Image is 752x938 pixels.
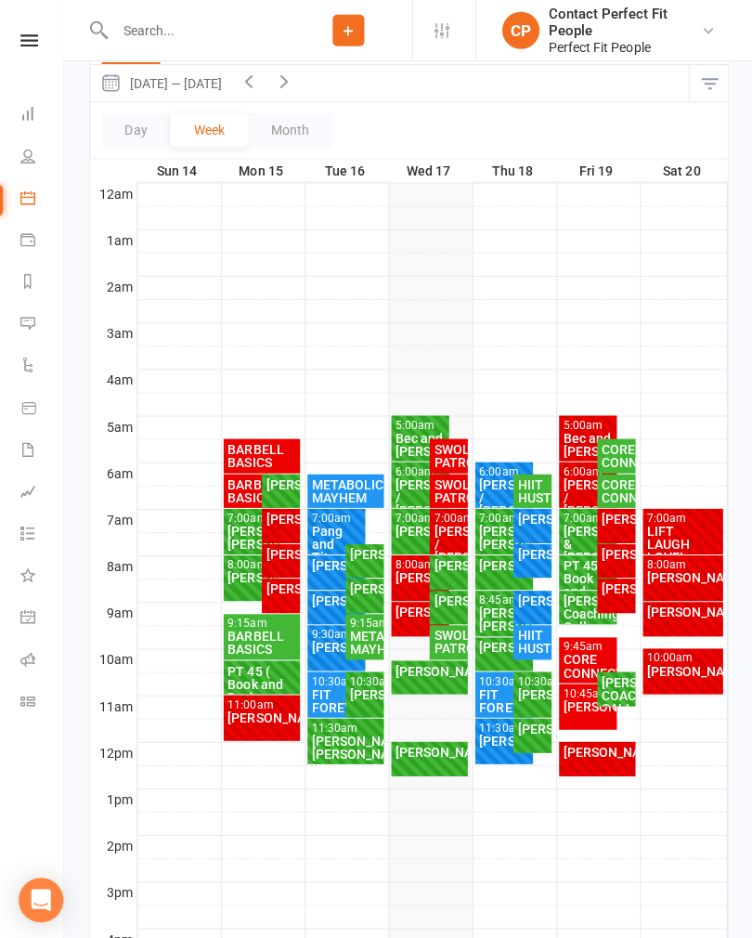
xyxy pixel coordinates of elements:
div: 7:00am [227,511,278,523]
button: Day [101,113,170,147]
div: [PERSON_NAME] [432,557,462,570]
div: [PERSON_NAME] / [PERSON_NAME] [477,476,528,515]
div: [PERSON_NAME] [348,685,379,698]
div: 11:30am [477,720,528,732]
div: 10:45am [561,685,612,697]
button: Week [170,113,247,147]
a: Calendar [20,178,62,220]
a: Assessments [20,471,62,513]
div: 7:00am [394,511,445,523]
div: [PERSON_NAME] [515,511,546,524]
th: Thu 18 [471,159,554,182]
div: 9:45am [561,639,612,651]
div: Bec and [PERSON_NAME] [561,430,612,456]
th: 8am [90,554,136,577]
div: [PERSON_NAME] [310,639,361,652]
div: 7:00am [477,511,528,523]
div: CP [500,12,538,49]
a: Roll call kiosk mode [20,638,62,680]
div: [PERSON_NAME]. [394,569,445,582]
div: [PERSON_NAME] [561,743,630,756]
div: [PERSON_NAME] [515,720,546,733]
div: CORE CONNECTION [599,441,629,467]
th: Fri 19 [554,159,638,182]
div: [PERSON_NAME]/ [PERSON_NAME] [310,732,380,758]
div: 6:00am [561,464,612,476]
div: 10:30am [515,673,546,685]
div: [PERSON_NAME] [227,709,296,722]
div: BARBELL BASICS [227,628,296,654]
th: Sat 20 [638,159,725,182]
th: 12pm [90,739,136,762]
div: 5:00am [394,418,445,430]
div: 9:15am [348,616,379,628]
th: 4am [90,368,136,391]
div: [PERSON_NAME] [515,685,546,698]
th: 2pm [90,832,136,855]
div: [PERSON_NAME] [644,569,718,582]
div: [PERSON_NAME] [348,580,379,593]
div: [PERSON_NAME] Coaching Call [561,593,612,632]
div: 8:00am [644,557,718,569]
th: 2am [90,275,136,298]
div: SWOL PATROL [432,476,462,502]
th: 6am [90,461,136,484]
th: Tue 16 [304,159,387,182]
div: [PERSON_NAME] [432,593,462,606]
div: FIT FOREVERS [477,685,528,711]
div: 5:00am [561,418,612,430]
div: [PERSON_NAME] [348,546,379,559]
div: [PERSON_NAME]/ [PERSON_NAME] [477,523,528,549]
div: Pang and Tita [310,523,361,562]
th: 12am [90,182,136,205]
a: Dashboard [20,95,62,137]
div: [PERSON_NAME] [394,662,463,675]
div: 8:00am [394,557,445,569]
div: 10:30am [310,673,361,685]
div: PT 45 ( Book and Pay) [227,662,296,701]
div: 7:00am [432,511,462,523]
div: [PERSON_NAME] [265,580,295,593]
button: Month [247,113,331,147]
th: 10am [90,646,136,670]
div: [PERSON_NAME] [265,476,295,489]
div: METABOLIC MAYHEM [310,476,380,502]
div: SWOL PATROL [432,441,462,467]
th: 11am [90,693,136,716]
a: Class kiosk mode [20,680,62,722]
div: 7:00am [561,511,612,523]
th: Sun 14 [136,159,220,182]
div: SWOL PATROL [432,627,462,653]
div: [PERSON_NAME] [644,604,718,617]
div: [PERSON_NAME] COACHING CALL [599,673,629,712]
div: [PERSON_NAME] [515,593,546,606]
div: 8:00am [227,557,278,569]
th: 3pm [90,879,136,902]
div: [PERSON_NAME] [265,511,295,524]
th: 3am [90,321,136,345]
div: Open Intercom Messenger [19,875,63,919]
div: LIFT LAUGH LOVE! [644,523,718,562]
div: [PERSON_NAME] [477,557,528,570]
div: [PERSON_NAME] & [PERSON_NAME] [561,523,612,562]
th: 7am [90,507,136,530]
div: FIT FOREVERS [310,685,361,711]
div: [PERSON_NAME] [265,546,295,559]
div: [PERSON_NAME] / [PERSON_NAME] [561,476,612,515]
a: General attendance kiosk mode [20,596,62,638]
th: Mon 15 [220,159,304,182]
div: Contact Perfect Fit People [547,6,698,39]
div: [PERSON_NAME] [227,569,278,582]
div: METABOLIC MAYHEM [348,628,379,654]
div: CORE CONNECTION [599,476,629,502]
th: 1am [90,228,136,252]
div: 10:30am [477,673,528,685]
div: [PERSON_NAME] [394,523,445,536]
th: Wed 17 [387,159,471,182]
th: 5am [90,414,136,437]
div: [PERSON_NAME] [599,580,629,593]
div: 7:00am [310,511,361,523]
div: 7:00am [644,511,718,523]
div: [PERSON_NAME] [561,697,612,710]
div: 6:00am [394,464,445,476]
